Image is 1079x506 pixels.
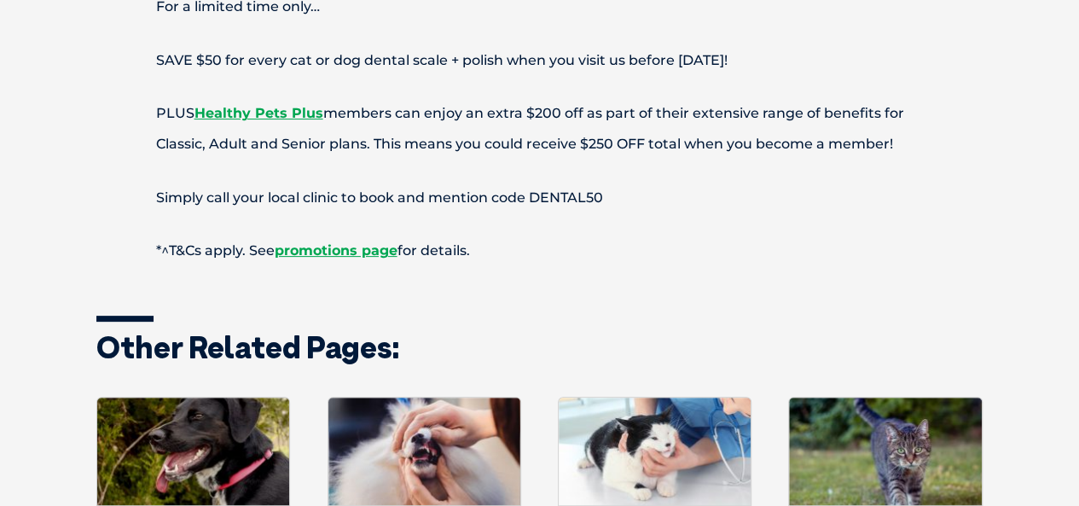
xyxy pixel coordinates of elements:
[96,332,983,363] h3: Other related pages:
[96,98,983,160] p: PLUS members can enjoy an extra $200 off as part of their extensive range of benefits for Classic...
[96,45,983,76] p: SAVE $50 for every cat or dog dental scale + polish when you visit us before [DATE]!
[194,105,323,121] a: Healthy Pets Plus
[96,183,983,213] p: Simply call your local clinic to book and mention code DENTAL50
[275,242,397,259] a: promotions page
[96,236,983,266] p: *^T&Cs apply. See for details.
